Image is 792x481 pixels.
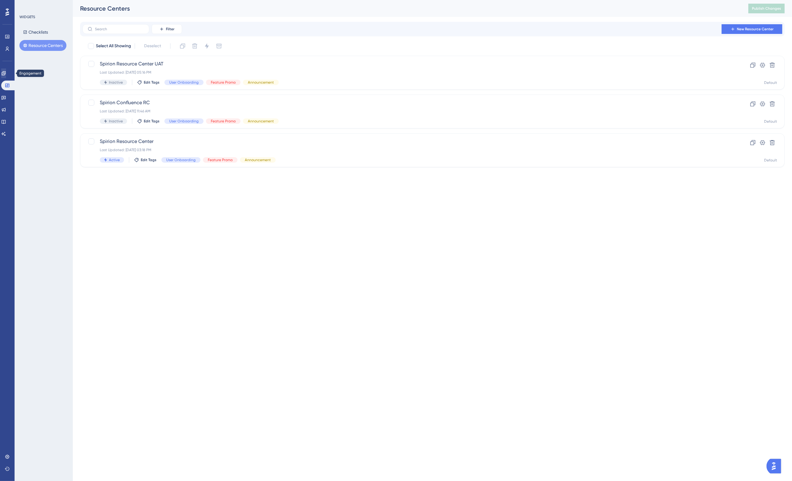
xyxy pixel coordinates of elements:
div: WIDGETS [19,15,35,19]
span: Spirion Resource Center UAT [100,60,716,68]
span: Announcement [245,158,271,162]
span: Spirion Confluence RC [100,99,716,106]
span: Deselect [144,42,161,50]
button: Edit Tags [134,158,157,162]
button: New Resource Center [722,24,782,34]
span: Spirion Resource Center [100,138,716,145]
button: Resource Centers [19,40,66,51]
div: Last Updated: [DATE] 11:46 AM [100,109,716,114]
input: Search [95,27,144,31]
span: Edit Tags [144,119,160,124]
span: Inactive [109,80,123,85]
span: Filter [166,27,174,32]
div: Resource Centers [80,4,733,13]
span: Feature Promo [211,80,236,85]
iframe: UserGuiding AI Assistant Launcher [767,457,785,475]
span: User Onboarding [169,119,199,124]
span: New Resource Center [737,27,774,32]
button: Edit Tags [137,80,160,85]
span: Edit Tags [144,80,160,85]
div: Last Updated: [DATE] 03:18 PM [100,148,716,152]
span: Edit Tags [141,158,157,162]
span: Feature Promo [211,119,236,124]
span: User Onboarding [169,80,199,85]
span: Active [109,158,120,162]
span: Feature Promo [208,158,233,162]
span: Announcement [248,119,274,124]
button: Filter [152,24,182,34]
button: Publish Changes [748,4,785,13]
div: Default [764,158,777,163]
button: Edit Tags [137,119,160,124]
span: Select All Showing [96,42,131,50]
div: Default [764,119,777,124]
span: Announcement [248,80,274,85]
div: Last Updated: [DATE] 05:16 PM [100,70,716,75]
button: Checklists [19,27,52,38]
span: Inactive [109,119,123,124]
button: Deselect [139,41,167,51]
span: Publish Changes [752,6,781,11]
div: Default [764,80,777,85]
span: User Onboarding [166,158,196,162]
